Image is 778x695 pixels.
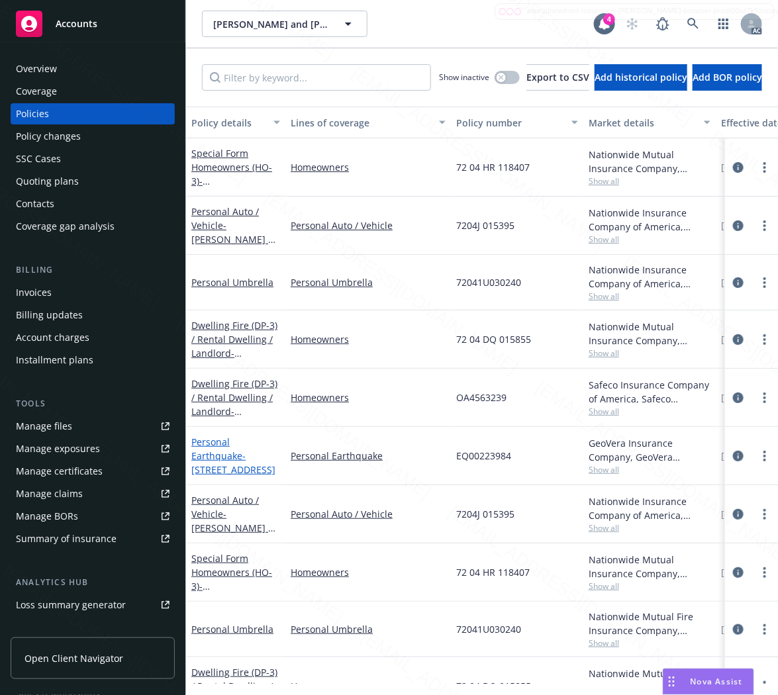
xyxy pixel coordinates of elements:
[291,507,446,521] a: Personal Auto / Vehicle
[710,11,737,37] a: Switch app
[291,391,446,404] a: Homeowners
[191,552,275,606] a: Special Form Homeowners (HO-3)
[526,71,589,83] span: Export to CSV
[589,553,710,580] div: Nationwide Mutual Insurance Company, Nationwide Insurance Company
[456,565,530,579] span: 72 04 HR 118407
[11,304,175,326] a: Billing updates
[11,171,175,192] a: Quoting plans
[589,148,710,175] div: Nationwide Mutual Insurance Company, Nationwide
[693,71,762,83] span: Add BOR policy
[456,160,530,174] span: 72 04 HR 118407
[11,438,175,459] span: Manage exposures
[291,332,446,346] a: Homeowners
[603,13,615,25] div: 4
[16,327,89,348] div: Account charges
[16,193,54,214] div: Contacts
[589,320,710,347] div: Nationwide Mutual Insurance Company, Nationwide Insurance Company
[291,679,446,693] a: Homeowners
[757,622,773,637] a: more
[693,64,762,91] button: Add BOR policy
[291,622,446,636] a: Personal Umbrella
[213,17,328,31] span: [PERSON_NAME] and [PERSON_NAME]
[589,610,710,637] div: Nationwide Mutual Fire Insurance Company, Nationwide Insurance Company
[589,494,710,522] div: Nationwide Insurance Company of America, Nationwide Insurance Company
[202,11,367,37] button: [PERSON_NAME] and [PERSON_NAME]
[291,565,446,579] a: Homeowners
[456,507,514,521] span: 7204J 015395
[191,205,275,259] a: Personal Auto / Vehicle
[16,416,72,437] div: Manage files
[16,171,79,192] div: Quoting plans
[291,116,431,130] div: Lines of coverage
[16,594,126,616] div: Loss summary generator
[11,461,175,482] a: Manage certificates
[730,390,746,406] a: circleInformation
[456,218,514,232] span: 7204J 015395
[757,275,773,291] a: more
[456,391,507,404] span: OA4563239
[451,107,583,138] button: Policy number
[11,216,175,237] a: Coverage gap analysis
[663,669,680,694] div: Drag to move
[589,291,710,302] span: Show all
[589,175,710,187] span: Show all
[191,276,273,289] a: Personal Umbrella
[291,449,446,463] a: Personal Earthquake
[456,449,511,463] span: EQ00223984
[11,58,175,79] a: Overview
[663,669,754,695] button: Nova Assist
[11,416,175,437] a: Manage files
[680,11,706,37] a: Search
[595,71,687,83] span: Add historical policy
[589,347,710,359] span: Show all
[11,349,175,371] a: Installment plans
[691,676,743,687] span: Nova Assist
[56,19,97,29] span: Accounts
[730,275,746,291] a: circleInformation
[11,528,175,549] a: Summary of insurance
[16,103,49,124] div: Policies
[24,651,123,665] span: Open Client Navigator
[583,107,716,138] button: Market details
[456,275,521,289] span: 72041U030240
[202,64,431,91] input: Filter by keyword...
[191,347,275,373] span: - [STREET_ADDRESS]
[757,218,773,234] a: more
[16,461,103,482] div: Manage certificates
[191,436,275,476] a: Personal Earthquake
[526,64,589,91] button: Export to CSV
[191,623,273,635] a: Personal Umbrella
[291,160,446,174] a: Homeowners
[439,71,489,83] span: Show inactive
[589,637,710,649] span: Show all
[730,332,746,347] a: circleInformation
[619,11,646,37] a: Start snowing
[456,116,563,130] div: Policy number
[191,377,277,432] a: Dwelling Fire (DP-3) / Rental Dwelling / Landlord
[11,576,175,589] div: Analytics hub
[16,148,61,169] div: SSC Cases
[757,565,773,580] a: more
[191,449,275,476] span: - [STREET_ADDRESS]
[589,406,710,417] span: Show all
[16,483,83,504] div: Manage claims
[11,594,175,616] a: Loss summary generator
[16,216,115,237] div: Coverage gap analysis
[730,565,746,580] a: circleInformation
[16,58,57,79] div: Overview
[757,332,773,347] a: more
[11,282,175,303] a: Invoices
[11,5,175,42] a: Accounts
[191,319,277,373] a: Dwelling Fire (DP-3) / Rental Dwelling / Landlord
[757,506,773,522] a: more
[456,622,521,636] span: 72041U030240
[11,148,175,169] a: SSC Cases
[595,64,687,91] button: Add historical policy
[11,397,175,410] div: Tools
[11,126,175,147] a: Policy changes
[11,263,175,277] div: Billing
[11,506,175,527] a: Manage BORs
[589,580,710,592] span: Show all
[730,448,746,464] a: circleInformation
[730,218,746,234] a: circleInformation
